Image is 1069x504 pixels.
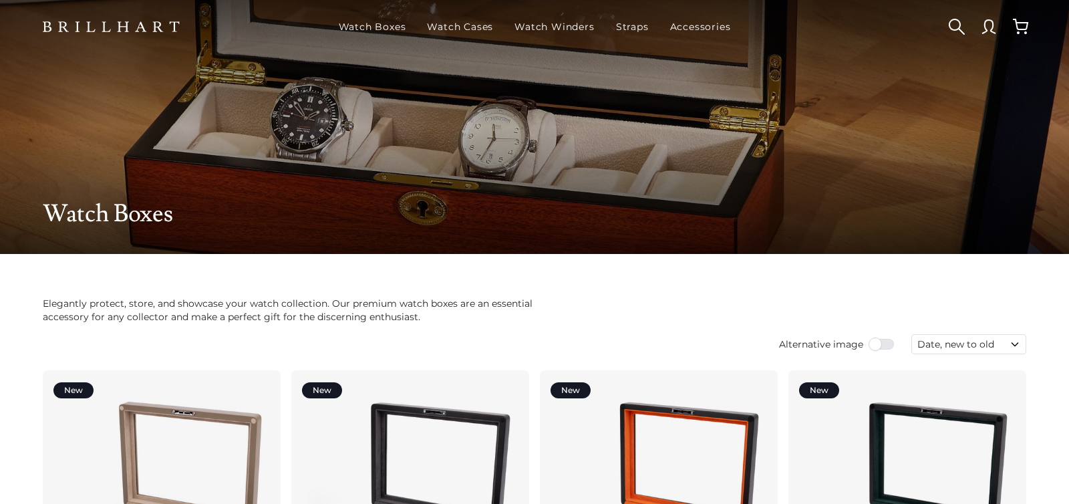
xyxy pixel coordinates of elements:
[869,338,895,351] input: Use setting
[333,9,736,44] nav: Main
[53,382,94,398] div: New
[779,338,863,351] span: Alternative image
[509,9,599,44] a: Watch Winders
[422,9,498,44] a: Watch Cases
[665,9,736,44] a: Accessories
[302,382,342,398] div: New
[43,297,556,324] p: Elegantly protect, store, and showcase your watch collection. Our premium watch boxes are an esse...
[43,201,1026,227] h1: Watch Boxes
[611,9,654,44] a: Straps
[799,382,839,398] div: New
[333,9,412,44] a: Watch Boxes
[551,382,591,398] div: New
